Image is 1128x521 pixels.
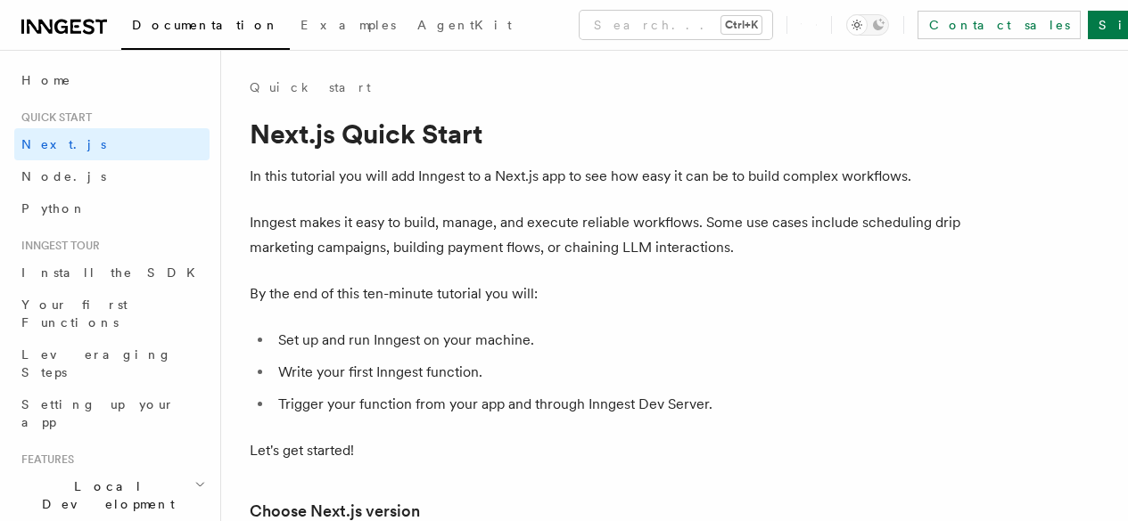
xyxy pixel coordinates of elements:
a: Examples [290,5,407,48]
button: Local Development [14,470,210,520]
a: Setting up your app [14,388,210,438]
span: AgentKit [417,18,512,32]
a: Next.js [14,128,210,160]
span: Home [21,71,71,89]
a: Python [14,192,210,224]
a: Node.js [14,160,210,192]
p: Let's get started! [250,438,963,463]
button: Search...Ctrl+K [580,11,772,39]
a: Contact sales [918,11,1081,39]
a: Home [14,64,210,96]
span: Install the SDK [21,265,206,280]
span: Features [14,452,74,467]
a: Leveraging Steps [14,338,210,388]
a: Documentation [121,5,290,50]
span: Python [21,201,86,216]
a: Install the SDK [14,256,210,289]
a: Quick start [250,78,371,96]
p: Inngest makes it easy to build, manage, and execute reliable workflows. Some use cases include sc... [250,210,963,260]
span: Node.js [21,169,106,183]
li: Write your first Inngest function. [273,360,963,385]
li: Trigger your function from your app and through Inngest Dev Server. [273,392,963,417]
span: Examples [301,18,396,32]
p: By the end of this ten-minute tutorial you will: [250,281,963,306]
p: In this tutorial you will add Inngest to a Next.js app to see how easy it can be to build complex... [250,164,963,189]
h1: Next.js Quick Start [250,118,963,150]
span: Next.js [21,137,106,151]
span: Local Development [14,477,194,513]
span: Leveraging Steps [21,347,172,379]
span: Your first Functions [21,297,128,330]
button: Toggle dark mode [846,14,889,36]
span: Quick start [14,110,92,125]
kbd: Ctrl+K [721,16,762,34]
span: Documentation [132,18,279,32]
span: Setting up your app [21,397,175,429]
a: AgentKit [407,5,523,48]
li: Set up and run Inngest on your machine. [273,328,963,353]
span: Inngest tour [14,239,100,253]
a: Your first Functions [14,289,210,338]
